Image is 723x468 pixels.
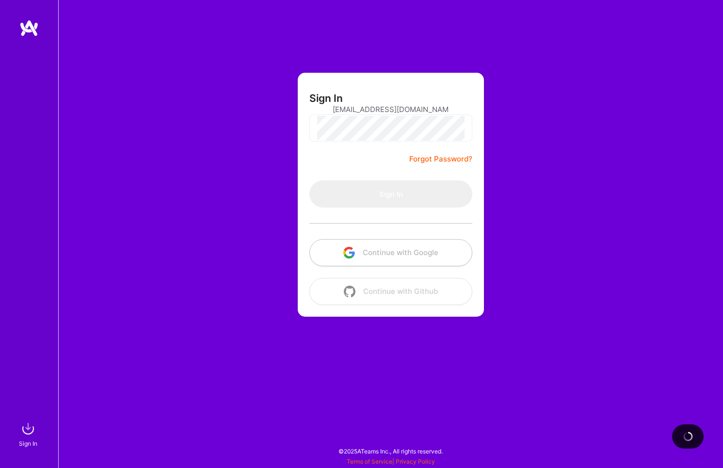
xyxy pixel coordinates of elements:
[309,180,472,208] button: Sign In
[309,92,343,104] h3: Sign In
[58,439,723,463] div: © 2025 ATeams Inc., All rights reserved.
[309,278,472,305] button: Continue with Github
[343,247,355,258] img: icon
[344,286,355,297] img: icon
[309,239,472,266] button: Continue with Google
[347,458,392,465] a: Terms of Service
[20,419,38,449] a: sign inSign In
[409,153,472,165] a: Forgot Password?
[683,432,693,441] img: loading
[18,419,38,438] img: sign in
[333,97,449,122] input: Email...
[19,19,39,37] img: logo
[19,438,37,449] div: Sign In
[347,458,435,465] span: |
[396,458,435,465] a: Privacy Policy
